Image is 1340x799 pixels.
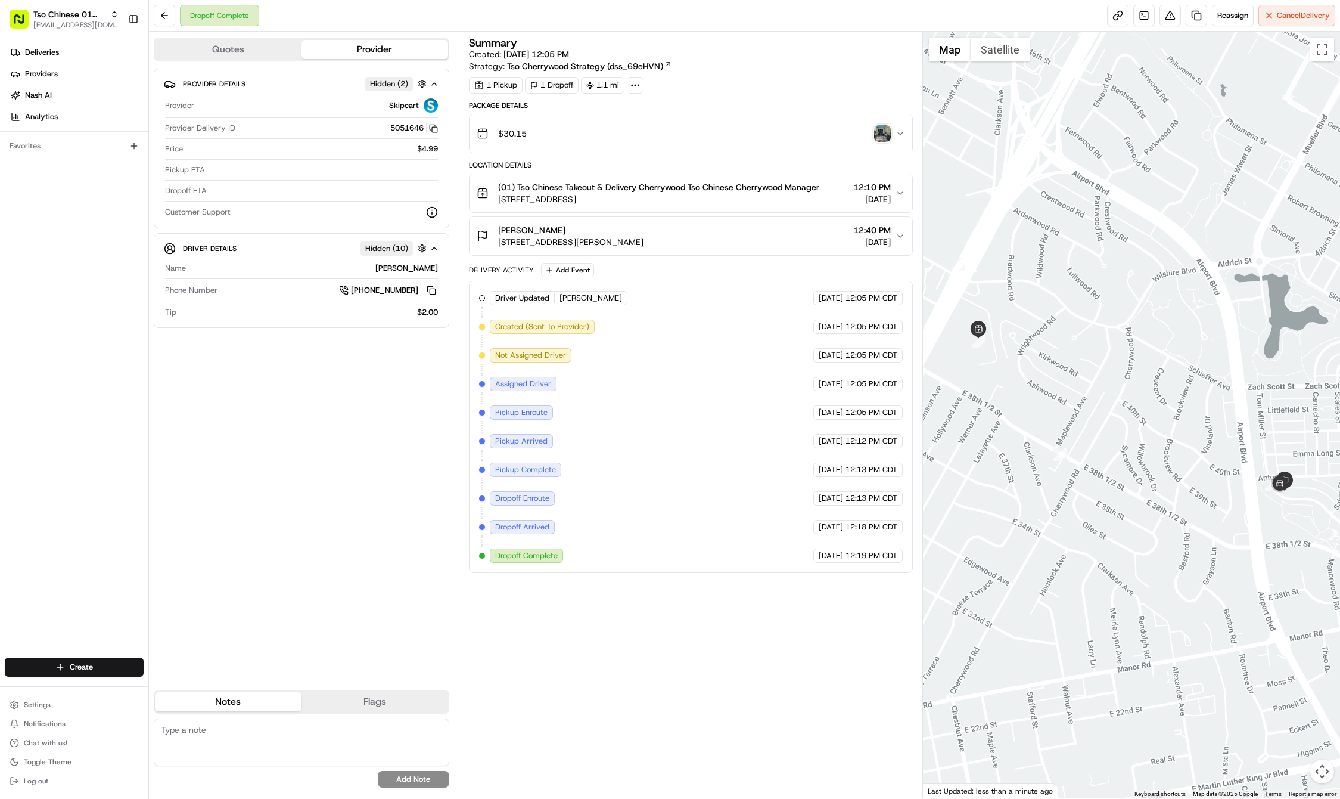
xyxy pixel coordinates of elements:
span: Tso Cherrywood Strategy (dss_69eHVN) [507,60,663,72]
button: Tso Chinese 01 Cherrywood [33,8,105,20]
div: 1 Dropoff [525,77,579,94]
span: Provider Delivery ID [165,123,235,134]
span: [PERSON_NAME] [498,224,565,236]
a: Terms (opens in new tab) [1265,791,1282,797]
span: Not Assigned Driver [495,350,566,361]
button: Chat with us! [5,735,144,751]
button: Notifications [5,716,144,732]
span: Phone Number [165,285,217,296]
span: 12:10 PM [853,181,891,193]
div: 6 [1265,478,1278,491]
span: [DATE] [819,550,843,561]
span: [DATE] [853,236,891,248]
span: Deliveries [25,47,59,58]
button: photo_proof_of_delivery image [874,125,891,142]
button: CancelDelivery [1258,5,1335,26]
a: Providers [5,64,148,83]
span: 12:05 PM CDT [845,293,897,304]
span: Created (Sent To Provider) [495,321,589,332]
div: Package Details [469,101,913,110]
button: Flags [301,692,448,711]
span: Nash AI [25,90,52,101]
span: Provider [165,100,194,111]
span: Settings [24,700,51,710]
button: Toggle fullscreen view [1310,38,1334,61]
span: [PHONE_NUMBER] [351,285,418,296]
span: [DATE] [853,193,891,205]
button: Tso Chinese 01 Cherrywood[EMAIL_ADDRESS][DOMAIN_NAME] [5,5,123,33]
span: Providers [25,69,58,79]
span: Toggle Theme [24,757,71,767]
button: $30.15photo_proof_of_delivery image [470,114,913,153]
div: Delivery Activity [469,265,534,275]
span: Pickup Enroute [495,407,548,418]
span: [STREET_ADDRESS] [498,193,819,205]
button: [EMAIL_ADDRESS][DOMAIN_NAME] [33,20,119,30]
button: Quotes [155,40,301,59]
div: 3 [952,258,965,271]
div: Strategy: [469,60,672,72]
span: Pickup ETA [165,165,205,175]
div: 5 [1053,448,1067,461]
button: Show street map [929,38,971,61]
span: Notifications [24,719,66,729]
a: Deliveries [5,43,148,62]
span: 12:18 PM CDT [845,522,897,532]
span: Dropoff Arrived [495,522,549,532]
span: Log out [24,776,48,786]
span: Driver Details [183,244,237,253]
button: Show satellite imagery [971,38,1030,61]
span: Hidden ( 10 ) [365,243,408,254]
div: [PERSON_NAME] [191,263,438,274]
button: (01) Tso Chinese Takeout & Delivery Cherrywood Tso Chinese Cherrywood Manager[STREET_ADDRESS]12:1... [470,174,913,212]
span: 12:05 PM CDT [845,407,897,418]
button: Driver DetailsHidden (10) [164,239,439,258]
button: 5051646 [390,123,438,134]
button: Toggle Theme [5,754,144,770]
button: Provider DetailsHidden (2) [164,74,439,94]
button: Log out [5,773,144,789]
span: [DATE] [819,321,843,332]
div: Favorites [5,137,144,156]
span: Chat with us! [24,738,67,748]
button: Map camera controls [1310,760,1334,783]
span: Map data ©2025 Google [1193,791,1258,797]
span: 12:13 PM CDT [845,464,897,475]
button: Settings [5,696,144,713]
span: [DATE] [819,436,843,447]
span: Reassign [1217,10,1248,21]
span: Provider Details [183,79,245,89]
button: Reassign [1212,5,1254,26]
button: Create [5,658,144,677]
img: Google [926,783,965,798]
span: Dropoff ETA [165,185,207,196]
button: Provider [301,40,448,59]
div: Location Details [469,160,913,170]
img: profile_skipcart_partner.png [424,98,438,113]
span: [DATE] [819,464,843,475]
span: 12:40 PM [853,224,891,236]
a: Tso Cherrywood Strategy (dss_69eHVN) [507,60,672,72]
button: [PERSON_NAME][STREET_ADDRESS][PERSON_NAME]12:40 PM[DATE] [470,217,913,255]
span: Pickup Arrived [495,436,548,447]
span: 12:05 PM CDT [845,321,897,332]
span: 12:13 PM CDT [845,493,897,504]
span: Pickup Complete [495,464,556,475]
span: Driver Updated [495,293,549,304]
span: Assigned Driver [495,379,551,389]
span: [DATE] [819,293,843,304]
div: $2.00 [181,307,438,318]
span: Name [165,263,186,274]
a: Open this area in Google Maps (opens a new window) [926,783,965,798]
div: 4 [972,335,985,348]
span: Cancel Delivery [1277,10,1330,21]
span: Price [165,144,183,154]
button: Keyboard shortcuts [1134,790,1186,798]
a: [PHONE_NUMBER] [339,284,438,297]
span: [DATE] [819,407,843,418]
span: [DATE] [819,379,843,389]
span: Created: [469,48,569,60]
span: (01) Tso Chinese Takeout & Delivery Cherrywood Tso Chinese Cherrywood Manager [498,181,819,193]
span: [DATE] [819,493,843,504]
